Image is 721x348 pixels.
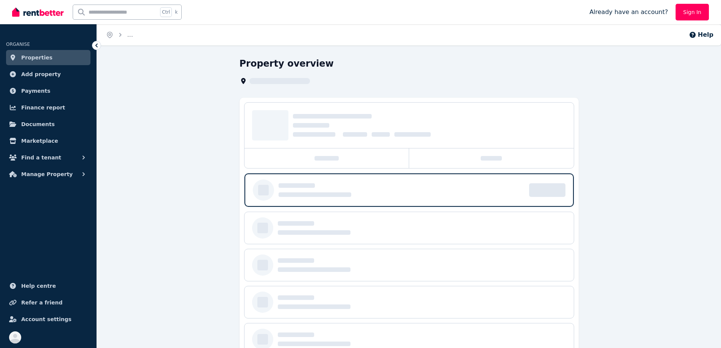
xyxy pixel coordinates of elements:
[6,167,90,182] button: Manage Property
[21,298,62,307] span: Refer a friend
[589,8,668,17] span: Already have an account?
[127,31,133,38] span: ...
[175,9,178,15] span: k
[21,153,61,162] span: Find a tenant
[160,7,172,17] span: Ctrl
[97,24,142,45] nav: Breadcrumb
[676,4,709,20] a: Sign In
[21,120,55,129] span: Documents
[21,86,50,95] span: Payments
[6,150,90,165] button: Find a tenant
[6,278,90,293] a: Help centre
[6,100,90,115] a: Finance report
[21,170,73,179] span: Manage Property
[21,315,72,324] span: Account settings
[21,136,58,145] span: Marketplace
[6,67,90,82] a: Add property
[12,6,64,18] img: RentBetter
[6,117,90,132] a: Documents
[6,312,90,327] a: Account settings
[21,70,61,79] span: Add property
[6,295,90,310] a: Refer a friend
[21,53,53,62] span: Properties
[21,103,65,112] span: Finance report
[6,83,90,98] a: Payments
[240,58,334,70] h1: Property overview
[689,30,713,39] button: Help
[6,42,30,47] span: ORGANISE
[6,133,90,148] a: Marketplace
[6,50,90,65] a: Properties
[21,281,56,290] span: Help centre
